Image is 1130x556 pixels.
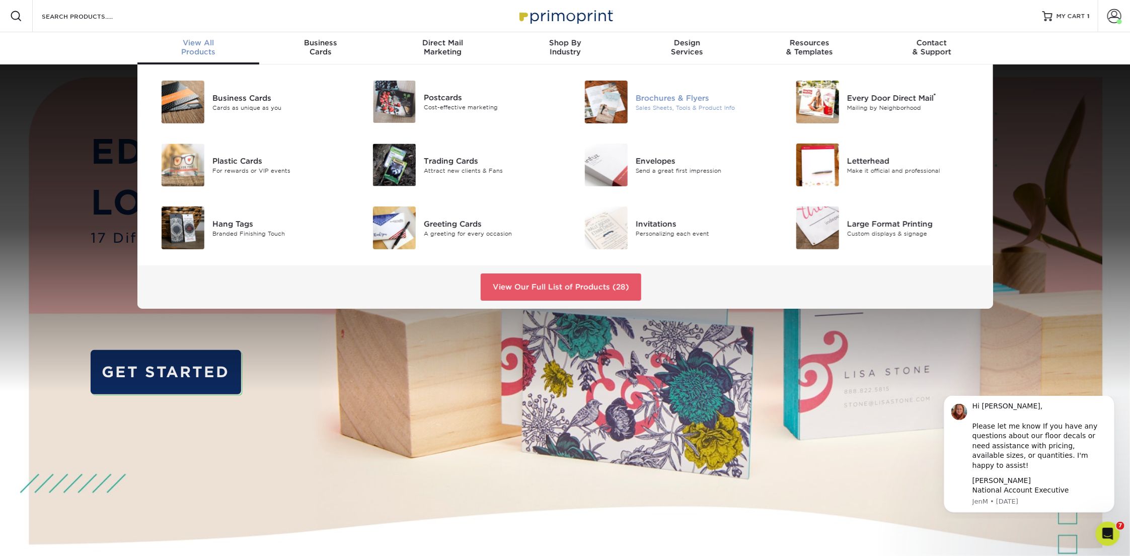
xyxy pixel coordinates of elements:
[361,77,558,127] a: Postcards Postcards Cost-effective marketing
[636,229,769,238] div: Personalizing each event
[796,144,839,186] img: Letterhead
[149,77,346,127] a: Business Cards Business Cards Cards as unique as you
[871,38,993,47] span: Contact
[573,202,770,253] a: Invitations Invitations Personalizing each event
[934,92,936,99] sup: ®
[424,166,557,175] div: Attract new clients & Fans
[212,229,346,238] div: Branded Finishing Touch
[748,38,871,47] span: Resources
[626,32,748,64] a: DesignServices
[44,6,179,99] div: Message content
[784,140,981,190] a: Letterhead Letterhead Make it official and professional
[847,218,981,229] div: Large Format Printing
[929,396,1130,519] iframe: Intercom notifications message
[44,6,179,75] div: Hi [PERSON_NAME], Please let me know If you have any questions about our floor decals or need ass...
[784,202,981,253] a: Large Format Printing Large Format Printing Custom displays & signage
[162,144,204,186] img: Plastic Cards
[424,155,557,166] div: Trading Cards
[636,92,769,103] div: Brochures & Flyers
[212,155,346,166] div: Plastic Cards
[162,81,204,123] img: Business Cards
[847,155,981,166] div: Letterhead
[137,38,260,56] div: Products
[382,38,504,47] span: Direct Mail
[212,92,346,103] div: Business Cards
[424,218,557,229] div: Greeting Cards
[259,32,382,64] a: BusinessCards
[149,140,346,190] a: Plastic Cards Plastic Cards For rewards or VIP events
[573,77,770,127] a: Brochures & Flyers Brochures & Flyers Sales Sheets, Tools & Product Info
[162,206,204,249] img: Hang Tags
[515,5,616,27] img: Primoprint
[796,206,839,249] img: Large Format Printing
[424,92,557,103] div: Postcards
[481,273,641,301] a: View Our Full List of Products (28)
[259,38,382,56] div: Cards
[41,10,139,22] input: SEARCH PRODUCTS.....
[636,166,769,175] div: Send a great first impression
[847,229,981,238] div: Custom displays & signage
[373,144,416,186] img: Trading Cards
[585,81,628,123] img: Brochures & Flyers
[382,38,504,56] div: Marketing
[373,206,416,249] img: Greeting Cards
[23,8,39,24] img: Profile image for JenM
[847,103,981,112] div: Mailing by Neighborhood
[585,144,628,186] img: Envelopes
[382,32,504,64] a: Direct MailMarketing
[871,38,993,56] div: & Support
[361,140,558,190] a: Trading Cards Trading Cards Attract new clients & Fans
[784,77,981,127] a: Every Door Direct Mail Every Door Direct Mail® Mailing by Neighborhood
[796,81,839,123] img: Every Door Direct Mail
[137,32,260,64] a: View AllProducts
[871,32,993,64] a: Contact& Support
[44,80,179,100] div: [PERSON_NAME] National Account Executive
[504,38,626,56] div: Industry
[44,101,179,110] p: Message from JenM, sent 2d ago
[626,38,748,56] div: Services
[585,206,628,249] img: Invitations
[212,166,346,175] div: For rewards or VIP events
[149,202,346,253] a: Hang Tags Hang Tags Branded Finishing Touch
[212,218,346,229] div: Hang Tags
[636,155,769,166] div: Envelopes
[373,81,416,123] img: Postcards
[212,103,346,112] div: Cards as unique as you
[504,38,626,47] span: Shop By
[626,38,748,47] span: Design
[504,32,626,64] a: Shop ByIndustry
[573,140,770,190] a: Envelopes Envelopes Send a great first impression
[1116,522,1124,530] span: 7
[847,166,981,175] div: Make it official and professional
[424,229,557,238] div: A greeting for every occasion
[636,218,769,229] div: Invitations
[1057,12,1085,21] span: MY CART
[361,202,558,253] a: Greeting Cards Greeting Cards A greeting for every occasion
[847,92,981,103] div: Every Door Direct Mail
[259,38,382,47] span: Business
[636,103,769,112] div: Sales Sheets, Tools & Product Info
[137,38,260,47] span: View All
[1087,13,1090,20] span: 1
[748,38,871,56] div: & Templates
[748,32,871,64] a: Resources& Templates
[1096,522,1120,546] iframe: Intercom live chat
[424,103,557,112] div: Cost-effective marketing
